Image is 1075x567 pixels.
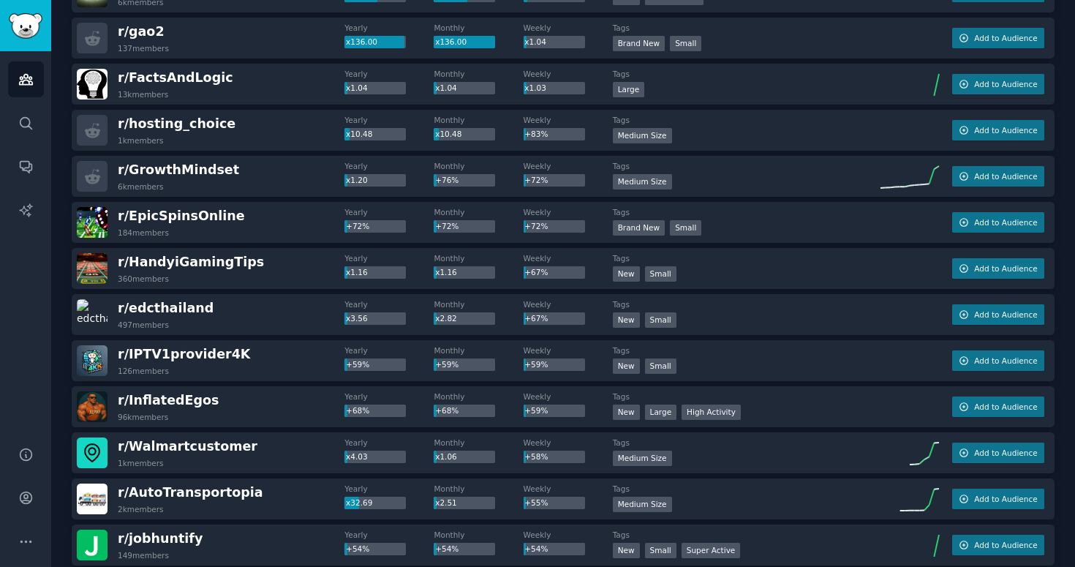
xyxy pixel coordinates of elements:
[77,253,107,284] img: HandyiGamingTips
[952,258,1044,279] button: Add to Audience
[77,345,107,376] img: IPTV1provider4K
[524,345,613,356] dt: Weekly
[77,530,107,560] img: jobhuntify
[524,268,548,277] span: +67%
[434,161,523,171] dt: Monthly
[524,391,613,402] dt: Weekly
[434,391,523,402] dt: Monthly
[118,347,250,361] span: r/ IPTV1provider4K
[974,356,1037,366] span: Add to Audience
[613,253,880,263] dt: Tags
[346,406,369,415] span: +68%
[435,406,459,415] span: +68%
[344,207,434,217] dt: Yearly
[346,498,372,507] span: x32.69
[952,489,1044,509] button: Add to Audience
[613,484,880,494] dt: Tags
[118,89,168,99] div: 13k members
[613,438,880,448] dt: Tags
[118,550,169,560] div: 149 members
[344,23,434,33] dt: Yearly
[613,115,880,125] dt: Tags
[346,268,368,277] span: x1.16
[435,360,459,369] span: +59%
[613,530,880,540] dt: Tags
[524,176,548,184] span: +72%
[118,135,164,146] div: 1k members
[118,255,264,269] span: r/ HandyiGamingTips
[645,312,676,328] div: Small
[435,498,457,507] span: x2.51
[344,161,434,171] dt: Yearly
[670,220,701,236] div: Small
[77,69,107,99] img: FactsAndLogic
[682,405,741,420] div: High Activity
[118,366,169,376] div: 126 members
[434,23,523,33] dt: Monthly
[613,82,645,97] div: Large
[118,274,169,284] div: 360 members
[613,69,880,79] dt: Tags
[524,406,548,415] span: +59%
[645,405,677,420] div: Large
[435,452,457,461] span: x1.06
[524,530,613,540] dt: Weekly
[435,314,457,323] span: x2.82
[952,397,1044,417] button: Add to Audience
[118,485,263,500] span: r/ AutoTransportopia
[434,253,523,263] dt: Monthly
[613,266,640,282] div: New
[346,544,369,553] span: +54%
[118,320,169,330] div: 497 members
[524,438,613,448] dt: Weekly
[118,162,239,177] span: r/ GrowthMindset
[974,540,1037,550] span: Add to Audience
[524,222,548,230] span: +72%
[524,23,613,33] dt: Weekly
[524,360,548,369] span: +59%
[434,484,523,494] dt: Monthly
[952,212,1044,233] button: Add to Audience
[613,312,640,328] div: New
[434,438,523,448] dt: Monthly
[613,543,640,558] div: New
[974,263,1037,274] span: Add to Audience
[524,253,613,263] dt: Weekly
[118,531,203,546] span: r/ jobhuntify
[344,484,434,494] dt: Yearly
[344,299,434,309] dt: Yearly
[613,161,880,171] dt: Tags
[974,309,1037,320] span: Add to Audience
[118,301,214,315] span: r/ edcthailand
[118,458,164,468] div: 1k members
[613,23,880,33] dt: Tags
[524,484,613,494] dt: Weekly
[613,207,880,217] dt: Tags
[118,228,169,238] div: 184 members
[346,452,368,461] span: x4.03
[645,266,676,282] div: Small
[524,115,613,125] dt: Weekly
[77,299,107,330] img: edcthailand
[613,497,672,512] div: Medium Size
[77,391,107,422] img: InflatedEgos
[524,83,546,92] span: x1.03
[344,345,434,356] dt: Yearly
[118,209,245,223] span: r/ EpicSpinsOnline
[952,535,1044,555] button: Add to Audience
[434,207,523,217] dt: Monthly
[974,125,1037,135] span: Add to Audience
[435,129,461,138] span: x10.48
[670,36,701,51] div: Small
[952,304,1044,325] button: Add to Audience
[344,530,434,540] dt: Yearly
[118,116,235,131] span: r/ hosting_choice
[346,176,368,184] span: x1.20
[434,299,523,309] dt: Monthly
[435,83,457,92] span: x1.04
[974,448,1037,458] span: Add to Audience
[613,451,672,466] div: Medium Size
[346,314,368,323] span: x3.56
[344,115,434,125] dt: Yearly
[346,37,377,46] span: x136.00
